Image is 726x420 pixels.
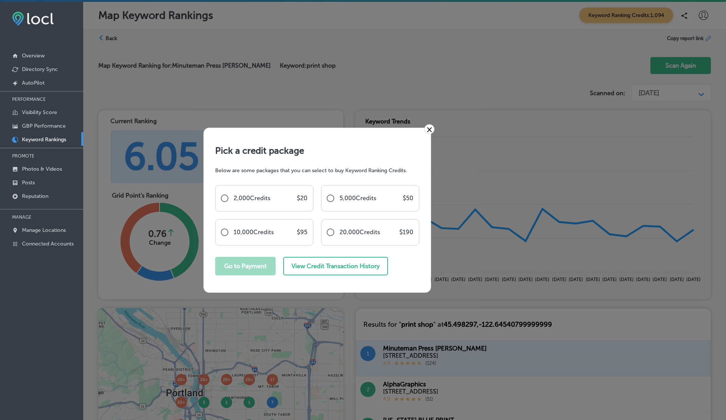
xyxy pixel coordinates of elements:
button: View Credit Transaction History [283,257,388,275]
p: 2,000 Credits [234,195,270,202]
a: × [424,124,434,134]
h1: Pick a credit package [215,145,419,156]
p: 10,000 Credits [234,229,274,236]
p: Overview [22,52,45,59]
p: $ 20 [297,195,307,202]
img: fda3e92497d09a02dc62c9cd864e3231.png [12,12,54,26]
p: 5,000 Credits [340,195,376,202]
p: Keyword Rankings [22,136,66,143]
button: Go to Payment [215,257,276,275]
p: $ 190 [399,229,413,236]
p: Manage Locations [22,227,66,233]
p: 20,000 Credits [340,229,380,236]
p: Below are some packages that you can select to buy Keyword Ranking Credits. [215,167,419,174]
p: GBP Performance [22,123,66,129]
p: $ 50 [403,195,413,202]
p: Reputation [22,193,48,199]
p: Directory Sync [22,66,58,73]
p: Connected Accounts [22,241,74,247]
p: AutoPilot [22,80,45,86]
p: Posts [22,179,35,186]
p: $ 95 [297,229,307,236]
p: Visibility Score [22,109,57,116]
p: Photos & Videos [22,166,62,172]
